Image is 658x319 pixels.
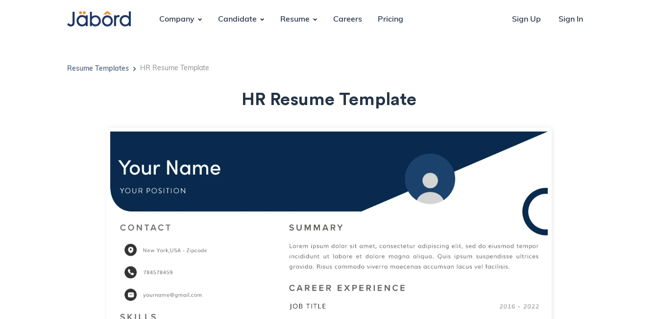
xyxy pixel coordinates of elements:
h5: HR Resume Template [140,65,209,72]
div: Company [151,6,202,33]
h1: HR Resume Template [67,90,591,110]
div: Resume [272,6,317,33]
div: Candidate [210,6,265,33]
a: Pricing [370,6,411,33]
a: Sign In [551,6,591,33]
img: Jabord [67,11,131,27]
a: Resume Templates [67,66,129,73]
a: Sign Up [504,6,549,33]
a: Careers [325,6,370,33]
